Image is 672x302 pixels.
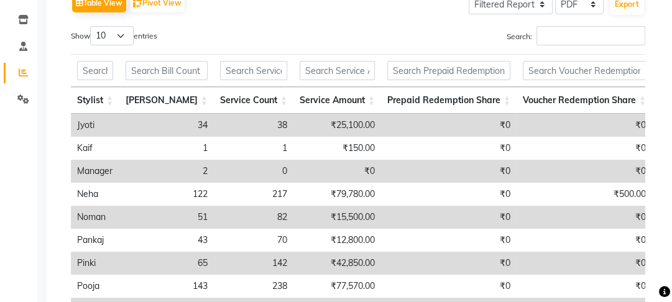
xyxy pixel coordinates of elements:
[293,160,381,183] td: ₹0
[71,206,119,229] td: Noman
[71,252,119,275] td: Pinki
[381,252,517,275] td: ₹0
[387,61,510,80] input: Search Prepaid Redemption Share
[71,275,119,298] td: Pooja
[214,229,293,252] td: 70
[293,137,381,160] td: ₹150.00
[119,160,214,183] td: 2
[214,206,293,229] td: 82
[517,252,652,275] td: ₹0
[293,229,381,252] td: ₹12,800.00
[71,160,119,183] td: Manager
[300,61,375,80] input: Search Service Amount
[523,61,646,80] input: Search Voucher Redemption Share
[214,275,293,298] td: 238
[293,275,381,298] td: ₹77,570.00
[119,275,214,298] td: 143
[119,183,214,206] td: 122
[119,252,214,275] td: 65
[381,160,517,183] td: ₹0
[71,137,119,160] td: Kaif
[517,137,652,160] td: ₹0
[71,229,119,252] td: Pankaj
[381,229,517,252] td: ₹0
[381,275,517,298] td: ₹0
[214,114,293,137] td: 38
[214,252,293,275] td: 142
[517,160,652,183] td: ₹0
[536,26,645,45] input: Search:
[517,275,652,298] td: ₹0
[77,61,113,80] input: Search Stylist
[381,206,517,229] td: ₹0
[517,87,652,114] th: Voucher Redemption Share: activate to sort column ascending
[517,229,652,252] td: ₹0
[293,87,381,114] th: Service Amount: activate to sort column ascending
[381,114,517,137] td: ₹0
[293,252,381,275] td: ₹42,850.00
[381,183,517,206] td: ₹0
[507,26,645,45] label: Search:
[381,87,517,114] th: Prepaid Redemption Share: activate to sort column ascending
[90,26,134,45] select: Showentries
[214,137,293,160] td: 1
[119,114,214,137] td: 34
[293,206,381,229] td: ₹15,500.00
[119,206,214,229] td: 51
[71,87,119,114] th: Stylist: activate to sort column ascending
[119,87,214,114] th: Bill Count: activate to sort column ascending
[381,137,517,160] td: ₹0
[517,183,652,206] td: ₹500.00
[71,183,119,206] td: Neha
[517,206,652,229] td: ₹0
[71,114,119,137] td: Jyoti
[119,229,214,252] td: 43
[293,183,381,206] td: ₹79,780.00
[126,61,208,80] input: Search Bill Count
[214,87,293,114] th: Service Count: activate to sort column ascending
[293,114,381,137] td: ₹25,100.00
[517,114,652,137] td: ₹0
[119,137,214,160] td: 1
[214,160,293,183] td: 0
[71,26,157,45] label: Show entries
[214,183,293,206] td: 217
[220,61,287,80] input: Search Service Count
